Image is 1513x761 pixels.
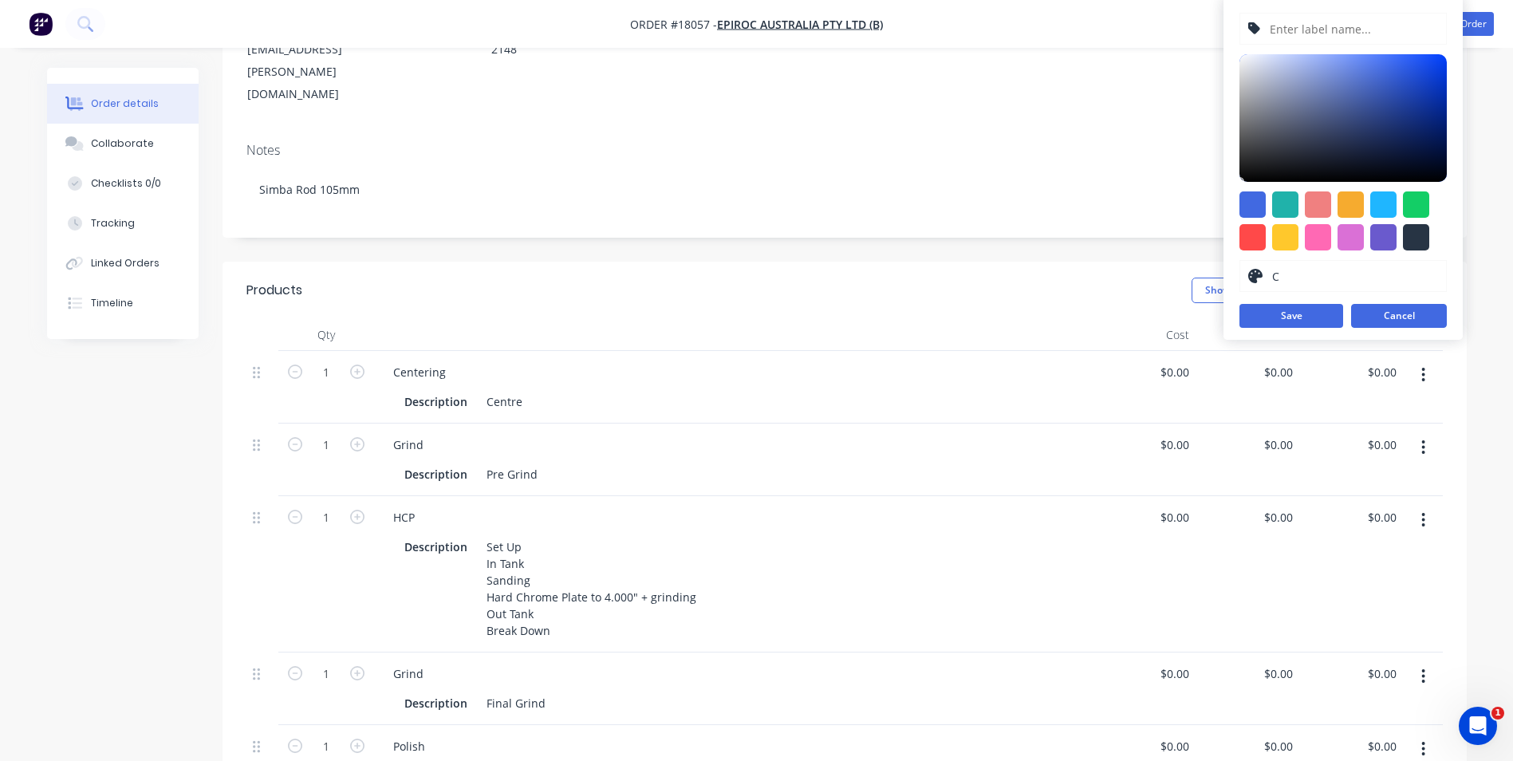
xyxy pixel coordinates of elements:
[91,296,133,310] div: Timeline
[1239,191,1266,218] div: #4169e1
[1305,224,1331,250] div: #ff69b4
[380,735,438,758] div: Polish
[480,692,552,715] div: Final Grind
[1459,707,1497,745] iframe: Intercom live chat
[1370,191,1397,218] div: #1fb6ff
[1491,707,1504,720] span: 1
[246,143,1443,158] div: Notes
[29,12,53,36] img: Factory
[1351,304,1447,328] button: Cancel
[380,662,436,685] div: Grind
[91,256,160,270] div: Linked Orders
[91,176,161,191] div: Checklists 0/0
[91,216,135,231] div: Tracking
[1092,319,1196,351] div: Cost
[1239,304,1343,328] button: Save
[717,17,883,32] a: Epiroc Australia Pty Ltd (B)
[47,164,199,203] button: Checklists 0/0
[47,203,199,243] button: Tracking
[1272,191,1298,218] div: #20b2aa
[47,243,199,283] button: Linked Orders
[247,16,380,105] div: [PERSON_NAME][EMAIL_ADDRESS][PERSON_NAME][DOMAIN_NAME]
[380,506,428,529] div: HCP
[1338,224,1364,250] div: #da70d6
[278,319,374,351] div: Qty
[380,433,436,456] div: Grind
[47,84,199,124] button: Order details
[630,17,717,32] span: Order #18057 -
[246,281,302,300] div: Products
[480,390,529,413] div: Centre
[1196,319,1299,351] div: Price
[1305,191,1331,218] div: #f08080
[1403,224,1429,250] div: #273444
[1272,224,1298,250] div: #ffc82c
[1370,224,1397,250] div: #6a5acd
[380,361,459,384] div: Centering
[398,463,474,486] div: Description
[1268,14,1438,44] input: Enter label name...
[246,165,1443,214] div: Simba Rod 105mm
[47,283,199,323] button: Timeline
[398,535,474,558] div: Description
[1338,191,1364,218] div: #f6ab2f
[91,97,159,111] div: Order details
[1239,224,1266,250] div: #ff4949
[1403,191,1429,218] div: #13ce66
[480,535,703,642] div: Set Up In Tank Sanding Hard Chrome Plate to 4.000" + grinding Out Tank Break Down
[1192,278,1315,303] button: Show / Hide columns
[480,463,544,486] div: Pre Grind
[47,124,199,164] button: Collaborate
[398,390,474,413] div: Description
[398,692,474,715] div: Description
[91,136,154,151] div: Collaborate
